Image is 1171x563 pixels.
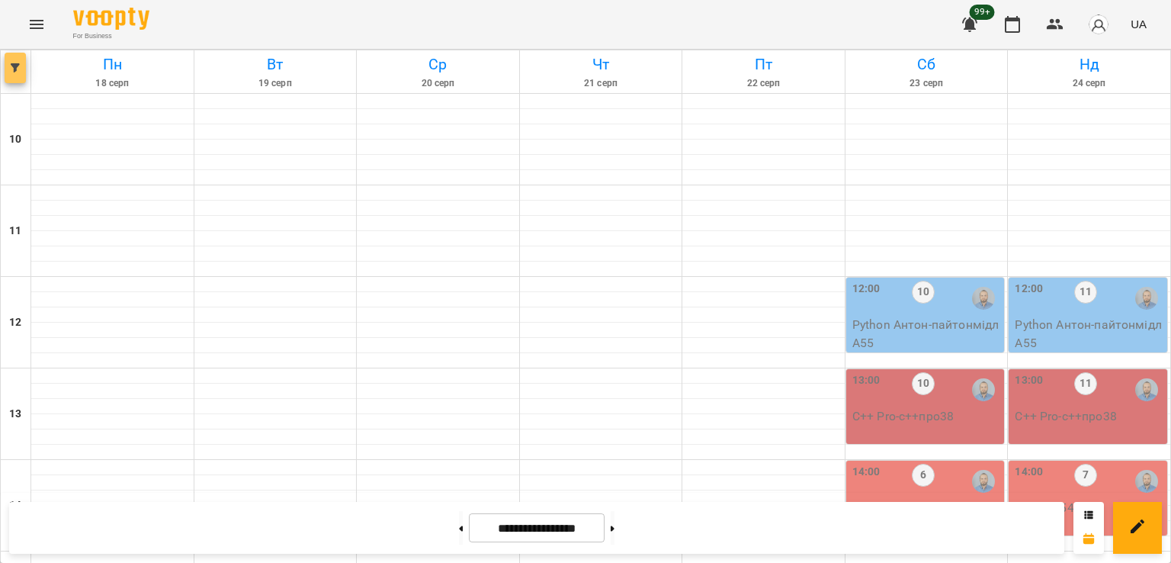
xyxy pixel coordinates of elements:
label: 11 [1074,281,1097,304]
label: 13:00 [1015,372,1043,389]
span: For Business [73,31,149,41]
span: 99+ [970,5,995,20]
label: 13:00 [852,372,881,389]
h6: Сб [848,53,1006,76]
label: 10 [912,281,935,304]
label: 14:00 [852,464,881,481]
label: 10 [912,372,935,395]
label: 7 [1074,464,1097,487]
h6: 21 серп [522,76,680,91]
img: Антон Костюк [972,470,995,493]
h6: 12 [9,314,21,331]
label: 14:00 [1015,464,1043,481]
p: Python Антон - пайтонмідлА55 [1015,316,1164,352]
h6: Ср [359,53,517,76]
img: Антон Костюк [1135,470,1158,493]
img: Антон Костюк [1135,378,1158,401]
span: UA [1131,16,1147,32]
img: Антон Костюк [972,287,995,310]
p: Python Антон - пайтонмідлА55 [852,316,1002,352]
label: 6 [912,464,935,487]
h6: 11 [9,223,21,240]
h6: 24 серп [1010,76,1168,91]
img: Антон Костюк [1135,287,1158,310]
button: Menu [18,6,55,43]
h6: 23 серп [848,76,1006,91]
img: Антон Костюк [972,378,995,401]
p: C++ Pro - с++про38 [852,407,1002,426]
img: avatar_s.png [1088,14,1109,35]
label: 12:00 [1015,281,1043,298]
h6: Пт [685,53,842,76]
button: UA [1124,10,1153,38]
label: 11 [1074,372,1097,395]
h6: 13 [9,406,21,423]
h6: 10 [9,131,21,148]
h6: Вт [197,53,355,76]
h6: 20 серп [359,76,517,91]
h6: 19 серп [197,76,355,91]
label: 12:00 [852,281,881,298]
img: Voopty Logo [73,8,149,30]
h6: Нд [1010,53,1168,76]
p: C++ Pro - с++про38 [1015,407,1164,426]
h6: 18 серп [34,76,191,91]
h6: Чт [522,53,680,76]
h6: Пн [34,53,191,76]
h6: 22 серп [685,76,842,91]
